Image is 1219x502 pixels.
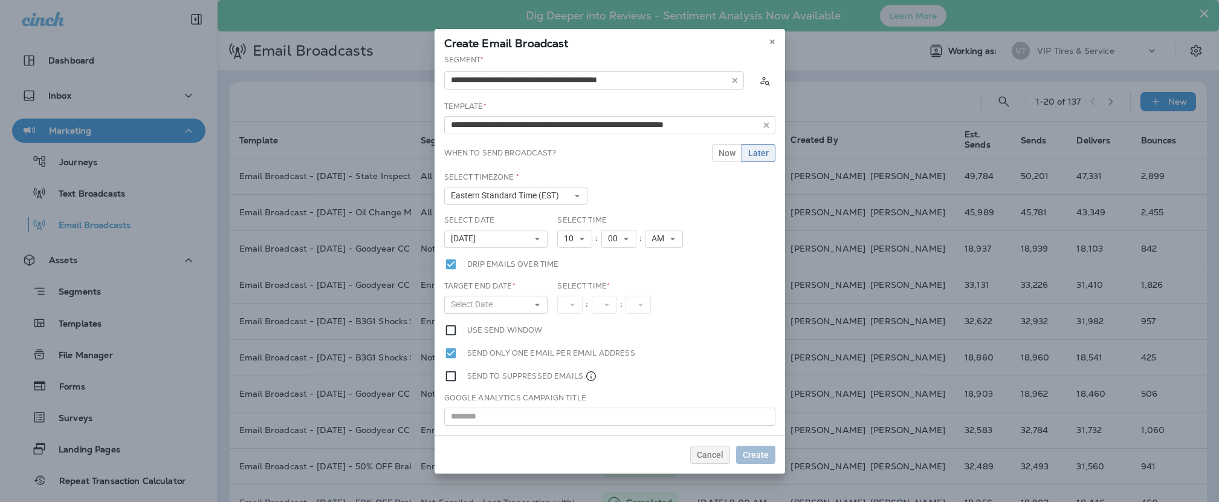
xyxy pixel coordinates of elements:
label: Segment [444,55,484,65]
button: Create [736,446,775,464]
label: Send to suppressed emails. [467,370,598,383]
span: 10 [564,233,578,244]
button: Calculate the estimated number of emails to be sent based on selected segment. (This could take a... [754,70,775,91]
label: Select Time [557,281,610,291]
button: Later [742,144,775,162]
label: Template [444,102,487,111]
button: [DATE] [444,230,548,248]
div: Create Email Broadcast [435,29,785,54]
span: [DATE] [451,233,480,244]
button: AM [645,230,683,248]
div: : [617,296,626,314]
div: : [636,230,645,248]
div: : [592,230,601,248]
button: Eastern Standard Time (EST) [444,187,588,205]
span: Create [743,451,769,459]
span: Eastern Standard Time (EST) [451,191,564,201]
div: : [583,296,591,314]
label: Drip emails over time [467,258,559,271]
span: Now [719,149,736,157]
label: Select Time [557,215,607,225]
span: 00 [608,233,622,244]
span: AM [652,233,669,244]
label: Google Analytics Campaign Title [444,393,586,403]
label: When to send broadcast? [444,148,556,158]
button: 00 [601,230,636,248]
button: Cancel [690,446,730,464]
label: Send only one email per email address [467,347,635,360]
button: Now [712,144,742,162]
span: Later [748,149,769,157]
label: Target End Date [444,281,516,291]
span: Select Date [451,299,497,310]
label: Select Timezone [444,172,519,182]
label: Select Date [444,215,495,225]
button: Select Date [444,296,548,314]
span: Cancel [697,451,723,459]
label: Use send window [467,324,543,337]
button: 10 [557,230,592,248]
